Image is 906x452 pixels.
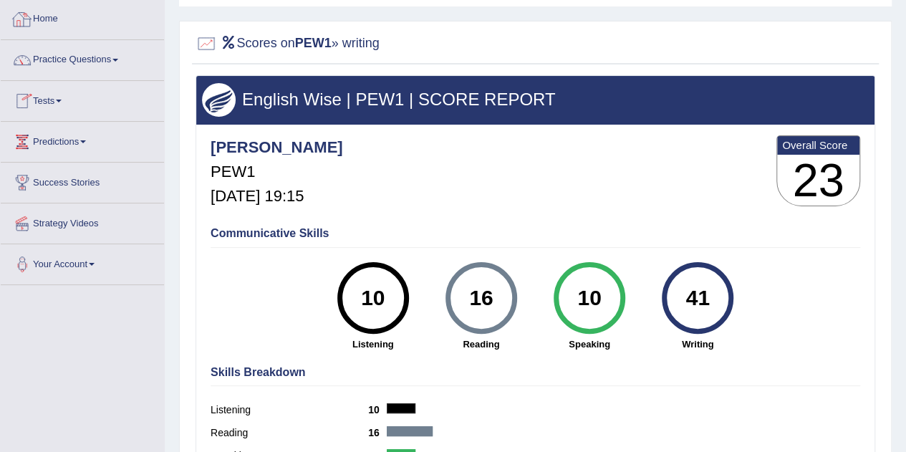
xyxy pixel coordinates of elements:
strong: Listening [326,337,420,351]
h3: 23 [777,155,859,206]
b: 10 [368,404,387,415]
b: 16 [368,427,387,438]
a: Tests [1,81,164,117]
div: 41 [672,268,724,328]
h4: Communicative Skills [211,227,860,240]
label: Reading [211,425,368,441]
h4: Skills Breakdown [211,366,860,379]
a: Predictions [1,122,164,158]
b: PEW1 [295,36,332,50]
b: Overall Score [782,139,854,151]
a: Your Account [1,244,164,280]
img: wings.png [202,83,236,117]
a: Practice Questions [1,40,164,76]
h4: [PERSON_NAME] [211,139,343,156]
strong: Speaking [542,337,636,351]
div: 10 [347,268,399,328]
label: Listening [211,403,368,418]
div: 16 [455,268,507,328]
strong: Reading [434,337,528,351]
a: Strategy Videos [1,203,164,239]
div: 10 [563,268,615,328]
h5: PEW1 [211,163,343,181]
h2: Scores on » writing [196,33,380,54]
strong: Writing [651,337,745,351]
h3: English Wise | PEW1 | SCORE REPORT [202,90,869,109]
h5: [DATE] 19:15 [211,188,343,205]
a: Success Stories [1,163,164,198]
